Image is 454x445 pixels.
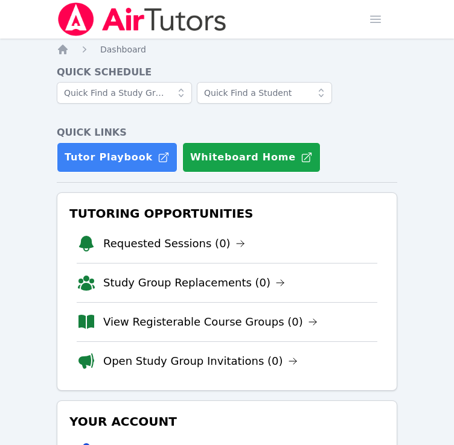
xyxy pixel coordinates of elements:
[100,43,146,55] a: Dashboard
[197,82,332,104] input: Quick Find a Student
[182,142,321,172] button: Whiteboard Home
[67,411,387,432] h3: Your Account
[100,45,146,54] span: Dashboard
[57,82,192,104] input: Quick Find a Study Group
[57,142,177,172] a: Tutor Playbook
[103,235,245,252] a: Requested Sessions (0)
[57,125,397,140] h4: Quick Links
[103,274,285,291] a: Study Group Replacements (0)
[57,43,397,55] nav: Breadcrumb
[57,65,397,80] h4: Quick Schedule
[57,2,228,36] img: Air Tutors
[103,314,318,330] a: View Registerable Course Groups (0)
[103,353,298,370] a: Open Study Group Invitations (0)
[67,203,387,224] h3: Tutoring Opportunities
